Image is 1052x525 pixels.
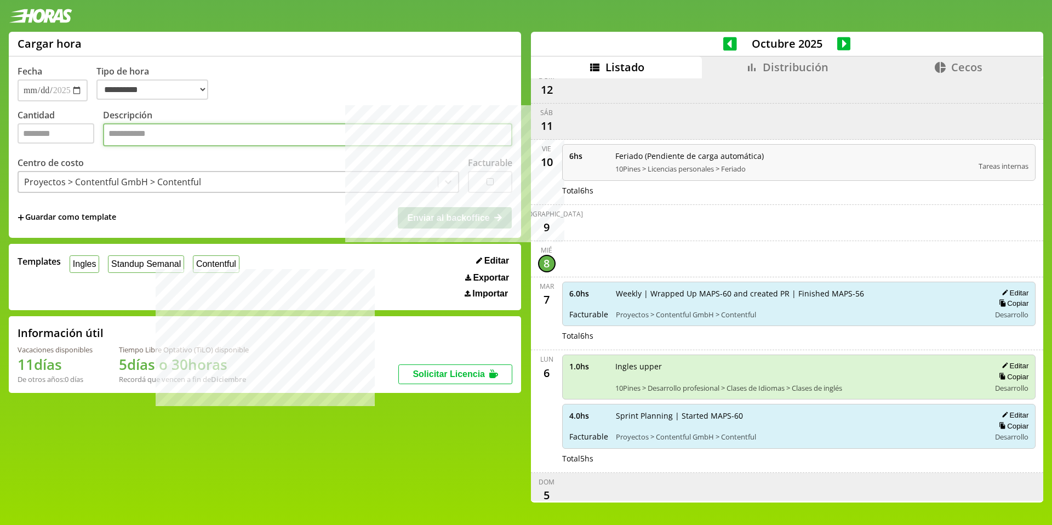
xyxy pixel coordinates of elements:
span: Weekly | Wrapped Up MAPS-60 and created PR | Finished MAPS-56 [616,288,983,299]
div: [DEMOGRAPHIC_DATA] [511,209,583,219]
span: 4.0 hs [569,410,608,421]
div: sáb [540,108,553,117]
label: Fecha [18,65,42,77]
div: Recordá que vencen a fin de [119,374,249,384]
div: vie [542,144,551,153]
textarea: Descripción [103,123,512,146]
div: 7 [538,291,556,309]
div: lun [540,355,553,364]
span: 6 hs [569,151,608,161]
div: 11 [538,117,556,135]
button: Editar [473,255,512,266]
div: De otros años: 0 días [18,374,93,384]
span: + [18,212,24,224]
span: Feriado (Pendiente de carga automática) [615,151,971,161]
div: scrollable content [531,78,1043,501]
input: Cantidad [18,123,94,144]
span: Importar [472,289,508,299]
label: Facturable [468,157,512,169]
span: 10Pines > Licencias personales > Feriado [615,164,971,174]
button: Copiar [996,299,1028,308]
button: Solicitar Licencia [398,364,512,384]
div: Total 6 hs [562,185,1036,196]
button: Ingles [70,255,99,272]
div: 8 [538,255,556,272]
label: Centro de costo [18,157,84,169]
label: Descripción [103,109,512,149]
b: Diciembre [211,374,246,384]
div: Tiempo Libre Optativo (TiLO) disponible [119,345,249,355]
span: Desarrollo [995,432,1028,442]
h1: 11 días [18,355,93,374]
span: +Guardar como template [18,212,116,224]
span: Ingles upper [615,361,983,372]
span: Proyectos > Contentful GmbH > Contentful [616,432,983,442]
img: logotipo [9,9,72,23]
div: 10 [538,153,556,171]
span: Facturable [569,309,608,319]
h1: 5 días o 30 horas [119,355,249,374]
h2: Información útil [18,326,104,340]
button: Contentful [193,255,239,272]
button: Editar [998,288,1028,298]
h1: Cargar hora [18,36,82,51]
span: Listado [605,60,644,75]
span: Editar [484,256,509,266]
span: Tareas internas [979,161,1028,171]
button: Standup Semanal [108,255,184,272]
span: 10Pines > Desarrollo profesional > Clases de Idiomas > Clases de inglés [615,383,983,393]
select: Tipo de hora [96,79,208,100]
span: Templates [18,255,61,267]
div: Proyectos > Contentful GmbH > Contentful [24,176,201,188]
div: 12 [538,81,556,99]
span: Cecos [951,60,982,75]
span: Exportar [473,273,509,283]
span: Desarrollo [995,310,1028,319]
button: Copiar [996,372,1028,381]
span: Desarrollo [995,383,1028,393]
button: Editar [998,410,1028,420]
button: Editar [998,361,1028,370]
div: mié [541,246,552,255]
span: Facturable [569,431,608,442]
label: Cantidad [18,109,103,149]
div: 5 [538,487,556,504]
span: Sprint Planning | Started MAPS-60 [616,410,983,421]
span: Solicitar Licencia [413,369,485,379]
button: Exportar [462,272,512,283]
div: mar [540,282,554,291]
div: 9 [538,219,556,236]
div: dom [539,477,554,487]
span: 1.0 hs [569,361,608,372]
div: Total 5 hs [562,453,1036,464]
label: Tipo de hora [96,65,217,101]
span: Octubre 2025 [737,36,837,51]
div: Vacaciones disponibles [18,345,93,355]
span: 6.0 hs [569,288,608,299]
button: Copiar [996,421,1028,431]
span: Distribución [763,60,828,75]
div: 6 [538,364,556,381]
span: Proyectos > Contentful GmbH > Contentful [616,310,983,319]
div: Total 6 hs [562,330,1036,341]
